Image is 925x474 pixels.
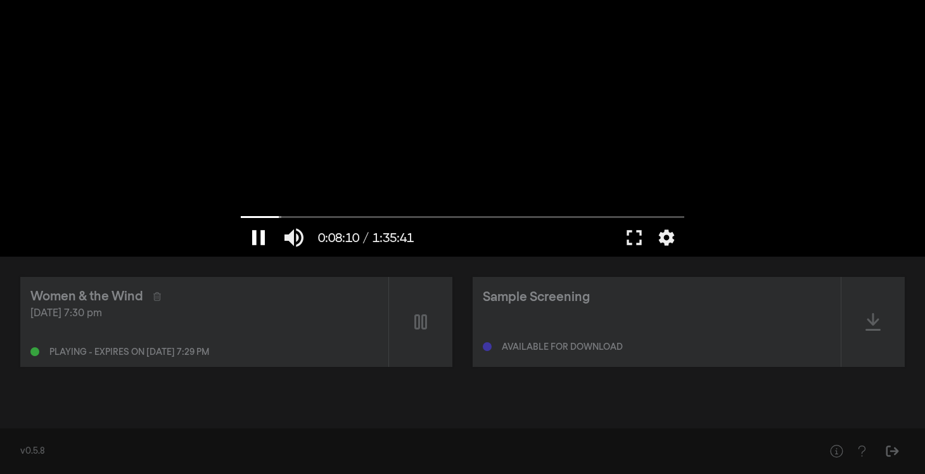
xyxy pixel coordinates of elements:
[30,306,378,321] div: [DATE] 7:30 pm
[49,348,209,357] div: Playing - expires on [DATE] 7:29 pm
[483,288,590,307] div: Sample Screening
[20,445,798,458] div: v0.5.8
[879,439,905,464] button: Sign Out
[241,219,276,257] button: Pausar
[652,219,681,257] button: Más ajustes
[502,343,623,352] div: Available for download
[849,439,874,464] button: Help
[276,219,312,257] button: Silenciar
[616,219,652,257] button: Pantalla completa
[30,287,143,306] div: Women & the Wind
[824,439,849,464] button: Help
[312,219,420,257] button: 0:08:10 / 1:35:41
